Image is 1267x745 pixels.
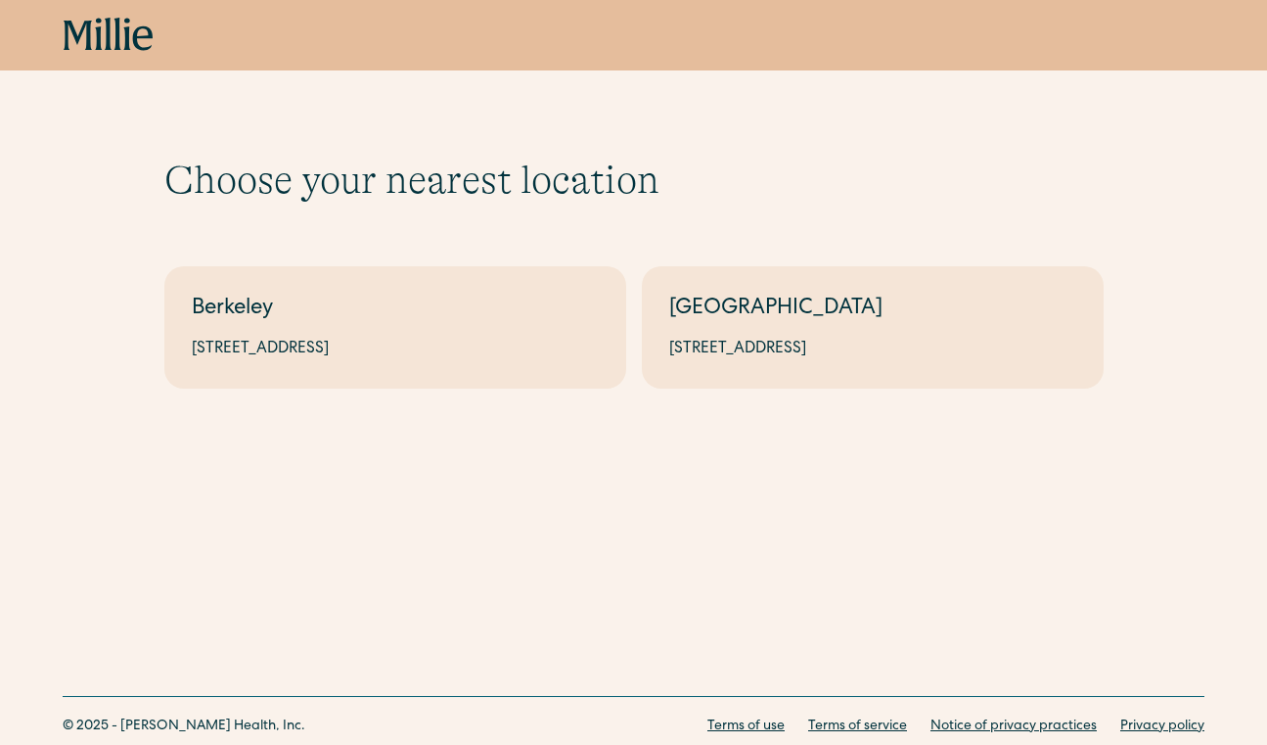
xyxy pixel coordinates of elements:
[669,338,1076,361] div: [STREET_ADDRESS]
[192,338,599,361] div: [STREET_ADDRESS]
[930,717,1097,737] a: Notice of privacy practices
[164,266,626,389] a: Berkeley[STREET_ADDRESS]
[192,294,599,326] div: Berkeley
[707,717,785,737] a: Terms of use
[164,157,1104,204] h1: Choose your nearest location
[1120,717,1204,737] a: Privacy policy
[63,717,305,737] div: © 2025 - [PERSON_NAME] Health, Inc.
[642,266,1104,389] a: [GEOGRAPHIC_DATA][STREET_ADDRESS]
[669,294,1076,326] div: [GEOGRAPHIC_DATA]
[808,717,907,737] a: Terms of service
